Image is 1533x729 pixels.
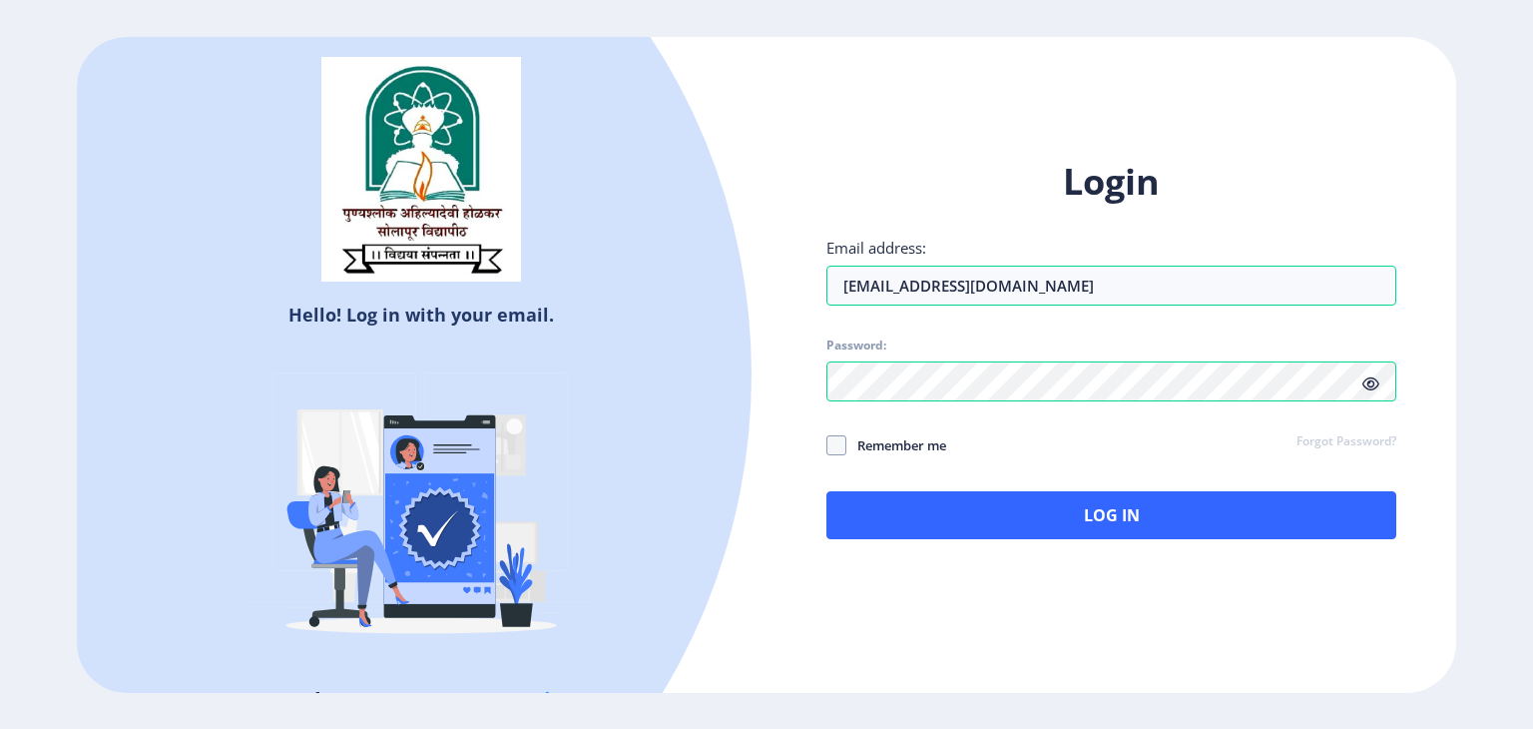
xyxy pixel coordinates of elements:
label: Password: [826,338,886,354]
h5: Don't have an account? [92,684,752,716]
a: Forgot Password? [1296,433,1396,451]
h1: Login [826,158,1396,206]
img: sulogo.png [321,57,521,283]
label: Email address: [826,238,926,258]
button: Log In [826,491,1396,539]
a: Register [504,685,595,715]
input: Email address [826,266,1396,306]
img: Verified-rafiki.svg [247,335,596,684]
span: Remember me [846,433,946,457]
